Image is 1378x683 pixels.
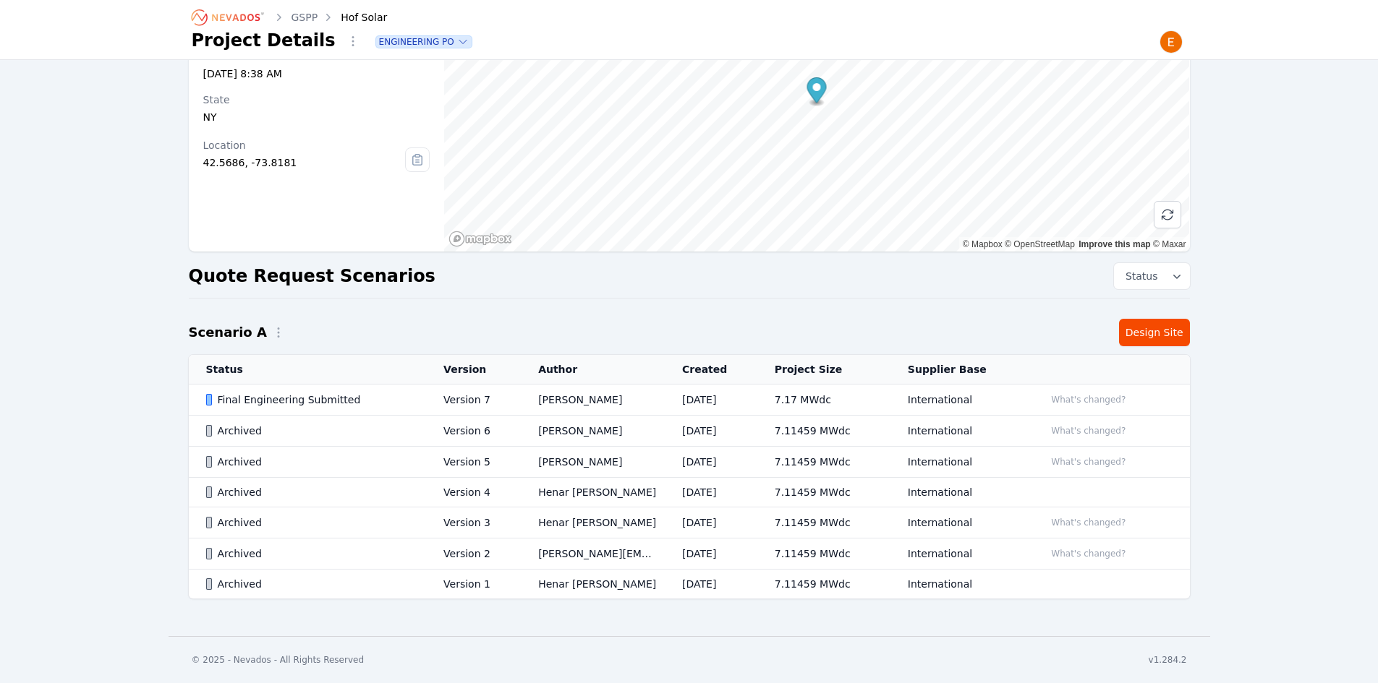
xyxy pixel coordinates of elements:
td: [DATE] [665,447,757,478]
div: NY [203,110,430,124]
button: What's changed? [1045,515,1132,530]
td: 7.11459 MWdc [757,538,890,570]
a: GSPP [292,10,318,25]
td: 7.11459 MWdc [757,570,890,599]
td: [PERSON_NAME] [521,385,665,416]
td: [DATE] [665,538,757,570]
div: [DATE] 8:38 AM [203,66,430,81]
div: 42.5686, -73.8181 [203,155,406,170]
td: 7.11459 MWdc [757,447,890,478]
div: Archived [206,577,420,591]
div: Archived [206,424,420,438]
td: [DATE] [665,478,757,507]
tr: ArchivedVersion 5[PERSON_NAME][DATE]7.11459 MWdcInternationalWhat's changed? [189,447,1190,478]
div: Archived [206,455,420,469]
tr: ArchivedVersion 6[PERSON_NAME][DATE]7.11459 MWdcInternationalWhat's changed? [189,416,1190,447]
td: 7.17 MWdc [757,385,890,416]
td: [DATE] [665,507,757,538]
td: International [890,385,1027,416]
button: What's changed? [1045,423,1132,439]
td: Henar [PERSON_NAME] [521,507,665,538]
a: Maxar [1153,239,1186,249]
a: Mapbox [963,239,1003,249]
div: Archived [206,485,420,499]
button: What's changed? [1045,546,1132,562]
th: Author [521,355,665,385]
h1: Project Details [192,29,336,52]
td: International [890,447,1027,478]
td: International [890,478,1027,507]
td: [PERSON_NAME] [521,447,665,478]
tr: ArchivedVersion 3Henar [PERSON_NAME][DATE]7.11459 MWdcInternationalWhat's changed? [189,507,1190,538]
div: Final Engineering Submitted [206,392,420,407]
td: 7.11459 MWdc [757,416,890,447]
td: Version 4 [426,478,521,507]
tr: ArchivedVersion 1Henar [PERSON_NAME][DATE]7.11459 MWdcInternational [189,570,1190,599]
td: Version 5 [426,447,521,478]
div: State [203,93,430,107]
td: Version 2 [426,538,521,570]
a: Mapbox homepage [448,231,512,247]
button: Engineering PO [376,36,472,48]
a: OpenStreetMap [1005,239,1075,249]
th: Project Size [757,355,890,385]
td: 7.11459 MWdc [757,478,890,507]
th: Supplier Base [890,355,1027,385]
div: v1.284.2 [1149,654,1187,666]
nav: Breadcrumb [192,6,388,29]
td: International [890,416,1027,447]
div: Archived [206,515,420,530]
button: Status [1114,263,1190,289]
img: Emily Walker [1160,30,1183,53]
td: Henar [PERSON_NAME] [521,570,665,599]
th: Status [189,355,427,385]
td: [DATE] [665,570,757,599]
td: Version 1 [426,570,521,599]
h2: Scenario A [189,322,267,343]
div: Location [203,138,406,153]
a: Improve this map [1079,239,1150,249]
td: [PERSON_NAME] [521,416,665,447]
td: International [890,507,1027,538]
tr: Final Engineering SubmittedVersion 7[PERSON_NAME][DATE]7.17 MWdcInternationalWhat's changed? [189,385,1190,416]
div: Map marker [807,77,827,107]
td: Henar [PERSON_NAME] [521,478,665,507]
button: What's changed? [1045,392,1132,408]
h2: Quote Request Scenarios [189,265,435,288]
th: Version [426,355,521,385]
div: Hof Solar [320,10,387,25]
td: Version 3 [426,507,521,538]
td: [PERSON_NAME][EMAIL_ADDRESS][PERSON_NAME][DOMAIN_NAME] [521,538,665,570]
button: What's changed? [1045,454,1132,470]
td: 7.11459 MWdc [757,507,890,538]
td: International [890,538,1027,570]
td: [DATE] [665,416,757,447]
tr: ArchivedVersion 4Henar [PERSON_NAME][DATE]7.11459 MWdcInternational [189,478,1190,507]
div: © 2025 - Nevados - All Rights Reserved [192,654,365,666]
span: Status [1120,269,1158,283]
th: Created [665,355,757,385]
tr: ArchivedVersion 2[PERSON_NAME][EMAIL_ADDRESS][PERSON_NAME][DOMAIN_NAME][DATE]7.11459 MWdcInternat... [189,538,1190,570]
td: Version 6 [426,416,521,447]
td: International [890,570,1027,599]
div: Archived [206,546,420,561]
td: Version 7 [426,385,521,416]
td: [DATE] [665,385,757,416]
a: Design Site [1119,319,1190,346]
